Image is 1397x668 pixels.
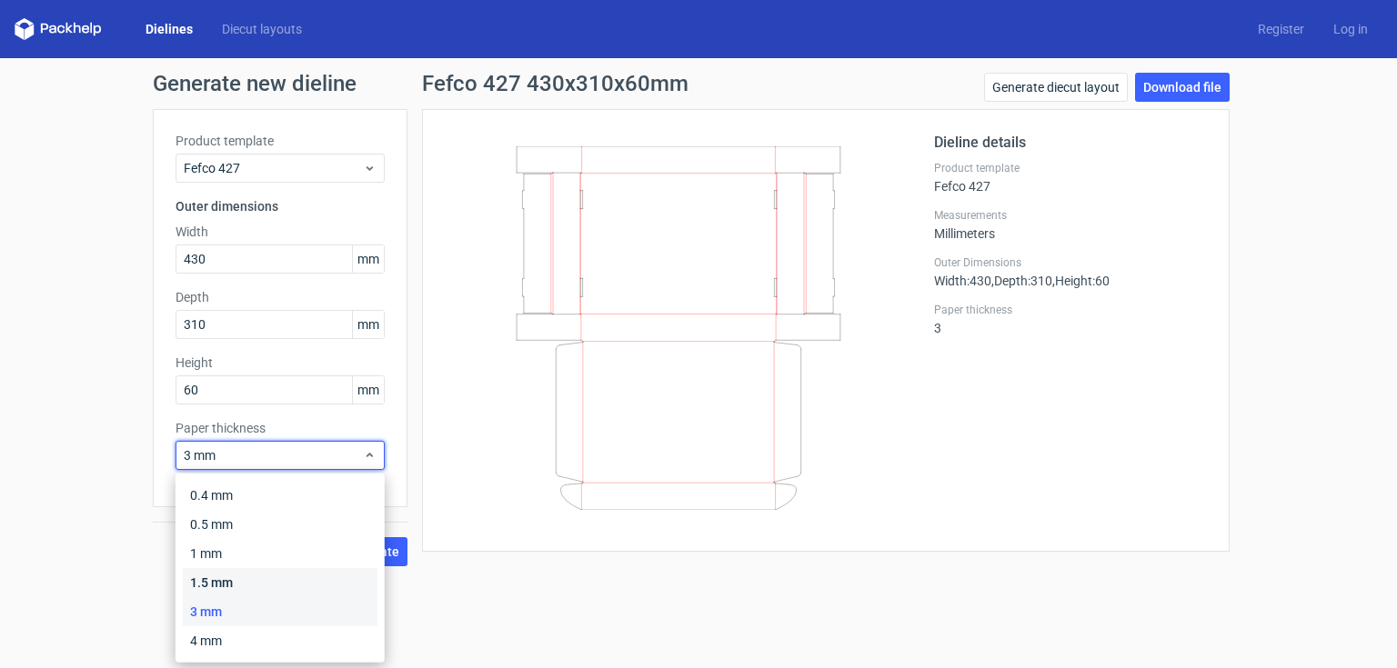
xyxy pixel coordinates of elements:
[934,303,1207,335] div: 3
[176,223,385,241] label: Width
[352,245,384,273] span: mm
[934,132,1207,154] h2: Dieline details
[934,208,1207,241] div: Millimeters
[176,197,385,215] h3: Outer dimensions
[1135,73,1230,102] a: Download file
[1052,274,1110,288] span: , Height : 60
[422,73,688,95] h1: Fefco 427 430x310x60mm
[352,376,384,404] span: mm
[183,539,377,568] div: 1 mm
[184,446,363,464] span: 3 mm
[934,161,1207,175] label: Product template
[991,274,1052,288] span: , Depth : 310
[183,510,377,539] div: 0.5 mm
[176,354,385,372] label: Height
[1243,20,1319,38] a: Register
[183,626,377,655] div: 4 mm
[183,597,377,626] div: 3 mm
[207,20,317,38] a: Diecut layouts
[934,274,991,288] span: Width : 430
[131,20,207,38] a: Dielines
[176,419,385,437] label: Paper thickness
[1319,20,1382,38] a: Log in
[934,303,1207,317] label: Paper thickness
[176,288,385,306] label: Depth
[153,73,1244,95] h1: Generate new dieline
[183,481,377,510] div: 0.4 mm
[934,255,1207,270] label: Outer Dimensions
[984,73,1128,102] a: Generate diecut layout
[183,568,377,597] div: 1.5 mm
[352,311,384,338] span: mm
[934,161,1207,194] div: Fefco 427
[176,132,385,150] label: Product template
[934,208,1207,223] label: Measurements
[184,159,363,177] span: Fefco 427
